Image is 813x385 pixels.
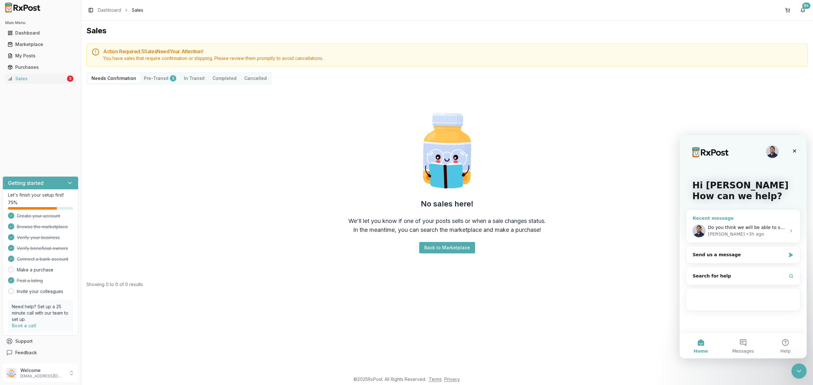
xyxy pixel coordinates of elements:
[8,64,73,70] div: Purchases
[353,225,541,234] div: In the meantime, you can search the marketplace and make a purchase!
[13,138,51,144] span: Search for help
[140,73,180,83] button: Pre-Transit
[88,73,140,83] button: Needs Confirmation
[680,135,807,358] iframe: Intercom live chat
[3,51,78,61] button: My Posts
[791,363,807,379] iframe: Intercom live chat
[3,62,78,72] button: Purchases
[240,73,271,83] button: Cancelled
[66,96,84,102] div: • 3h ago
[85,198,127,223] button: Help
[3,336,78,347] button: Support
[8,179,44,187] h3: Getting started
[5,27,76,39] a: Dashboard
[802,3,810,9] div: 9+
[17,245,68,251] span: Verify beneficial owners
[429,376,442,382] a: Terms
[17,234,60,241] span: Verify your business
[419,242,475,253] button: Back to Marketplace
[17,288,63,295] a: Invite your colleagues
[5,50,76,62] a: My Posts
[17,277,43,284] span: Post a listing
[17,224,68,230] span: Browse the marketplace
[98,7,121,13] a: Dashboard
[8,41,73,48] div: Marketplace
[17,256,68,262] span: Connect a bank account
[12,323,36,328] a: Book a call
[406,110,488,191] img: Smart Pill Bottle
[6,111,121,128] div: Send us a message
[12,303,69,323] p: Need help? Set up a 25 minute call with our team to set up.
[170,75,176,82] div: 5
[109,10,121,22] div: Close
[14,214,28,218] span: Home
[67,75,73,82] div: 5
[8,199,17,206] span: 75 %
[17,213,60,219] span: Create your account
[798,5,808,15] button: 9+
[3,28,78,38] button: Dashboard
[28,90,233,95] span: Do you think we will be able to send out the replacement [DATE] or would we know [DATE]?
[9,134,118,147] button: Search for help
[3,39,78,49] button: Marketplace
[3,3,43,13] img: RxPost Logo
[101,214,111,218] span: Help
[5,73,76,84] a: Sales5
[348,217,546,225] div: We'll let you know if one of your posts sells or when a sale changes status.
[15,349,37,356] span: Feedback
[444,376,460,382] a: Privacy
[8,192,73,198] p: Let's finish your setup first!
[53,214,75,218] span: Messages
[132,7,143,13] span: Sales
[5,62,76,73] a: Purchases
[3,347,78,358] button: Feedback
[8,30,73,36] div: Dashboard
[28,96,65,102] div: [PERSON_NAME]
[13,116,106,123] div: Send us a message
[180,73,209,83] button: In Transit
[209,73,240,83] button: Completed
[5,20,76,25] h2: Main Menu
[8,75,66,82] div: Sales
[421,199,474,209] h2: No sales here!
[103,55,803,62] div: You have sales that require confirmation or shipping. Please review them promptly to avoid cancel...
[8,53,73,59] div: My Posts
[5,39,76,50] a: Marketplace
[3,74,78,84] button: Sales5
[20,367,64,374] p: Welcome
[86,281,143,288] div: Showing 0 to 0 of 0 results
[42,198,84,223] button: Messages
[103,49,803,54] h5: Action Required: 5 Sale s Need Your Attention!
[98,7,143,13] nav: breadcrumb
[20,374,64,379] p: [EMAIL_ADDRESS][DOMAIN_NAME]
[17,267,53,273] a: Make a purchase
[6,368,17,378] img: User avatar
[86,26,808,36] h1: Sales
